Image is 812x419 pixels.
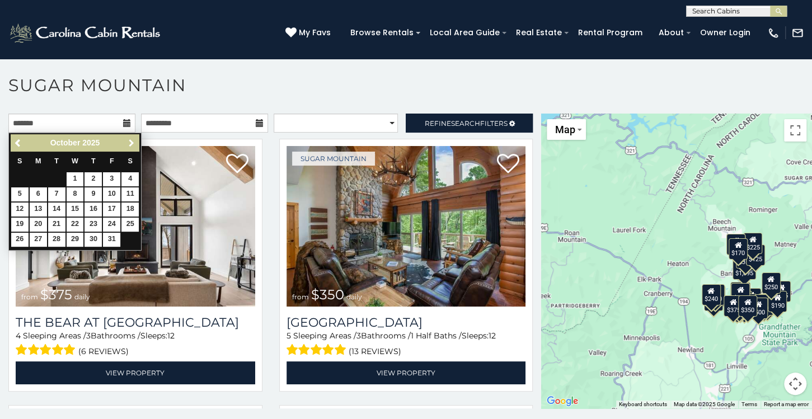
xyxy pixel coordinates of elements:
div: $190 [730,282,749,303]
a: 4 [121,172,139,186]
a: View Property [16,361,255,384]
div: $350 [736,247,755,268]
span: 4 [16,331,21,341]
a: About [653,24,689,41]
div: $225 [743,233,762,254]
a: 12 [11,203,29,216]
div: $375 [724,295,743,316]
a: Open this area in Google Maps (opens a new window) [544,394,581,408]
a: 16 [85,203,102,216]
span: Search [450,119,480,128]
button: Change map style [547,119,586,140]
div: $350 [738,295,757,317]
span: $375 [40,286,72,303]
span: 3 [86,331,91,341]
div: $240 [702,284,721,305]
span: My Favs [299,27,331,39]
div: $170 [729,238,748,259]
div: Sleeping Areas / Bathrooms / Sleeps: [287,330,526,359]
button: Toggle fullscreen view [784,119,806,142]
span: from [292,293,309,301]
span: Monday [35,157,41,165]
a: Local Area Guide [424,24,505,41]
a: Next [124,136,138,150]
span: October [50,138,81,147]
span: Friday [110,157,114,165]
a: RefineSearchFilters [406,114,533,133]
a: Add to favorites [226,153,248,176]
span: Sunday [17,157,22,165]
div: $1,095 [733,258,756,280]
a: Rental Program [572,24,648,41]
span: (13 reviews) [349,344,401,359]
span: from [21,293,38,301]
a: 10 [103,187,120,201]
a: 18 [121,203,139,216]
a: 11 [121,187,139,201]
h3: Grouse Moor Lodge [287,315,526,330]
span: Tuesday [54,157,59,165]
span: Map data ©2025 Google [674,401,735,407]
a: 29 [67,233,84,247]
div: $195 [754,294,773,316]
div: $125 [746,244,765,266]
img: phone-regular-white.png [767,27,780,39]
a: View Property [287,361,526,384]
div: $300 [731,283,750,304]
a: 19 [11,218,29,232]
a: Grouse Moor Lodge from $350 daily [287,146,526,307]
span: daily [346,293,362,301]
a: [GEOGRAPHIC_DATA] [287,315,526,330]
span: $350 [311,286,344,303]
a: 31 [103,233,120,247]
a: 21 [48,218,65,232]
a: Owner Login [694,24,756,41]
a: 24 [103,218,120,232]
div: $240 [726,234,745,255]
span: Thursday [91,157,96,165]
a: 2 [85,172,102,186]
a: Add to favorites [496,153,519,176]
a: 20 [30,218,47,232]
a: My Favs [285,27,334,39]
a: 14 [48,203,65,216]
a: The Bear At [GEOGRAPHIC_DATA] [16,315,255,330]
span: 2025 [82,138,100,147]
div: $500 [749,298,768,319]
a: 9 [85,187,102,201]
a: 15 [67,203,84,216]
a: 5 [11,187,29,201]
span: Saturday [128,157,133,165]
a: 1 [67,172,84,186]
div: Sleeping Areas / Bathrooms / Sleeps: [16,330,255,359]
a: 23 [85,218,102,232]
span: Refine Filters [424,119,507,128]
a: Browse Rentals [345,24,419,41]
a: 7 [48,187,65,201]
a: Report a map error [764,401,809,407]
a: Real Estate [510,24,567,41]
img: Google [544,394,581,408]
a: 3 [103,172,120,186]
div: $155 [772,281,791,302]
div: $355 [705,289,724,310]
a: 28 [48,233,65,247]
a: 25 [121,218,139,232]
span: daily [74,293,90,301]
div: $155 [727,295,747,317]
a: Sugar Mountain [292,152,375,166]
span: 12 [489,331,496,341]
a: Terms (opens in new tab) [741,401,757,407]
img: Grouse Moor Lodge [287,146,526,307]
div: $350 [735,296,754,317]
img: mail-regular-white.png [791,27,804,39]
a: 22 [67,218,84,232]
button: Keyboard shortcuts [619,401,667,408]
span: Wednesday [72,157,78,165]
button: Map camera controls [784,373,806,395]
span: Previous [14,139,23,148]
a: 17 [103,203,120,216]
span: (6 reviews) [78,344,129,359]
span: 1 Half Baths / [411,331,462,341]
span: Map [555,124,575,135]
